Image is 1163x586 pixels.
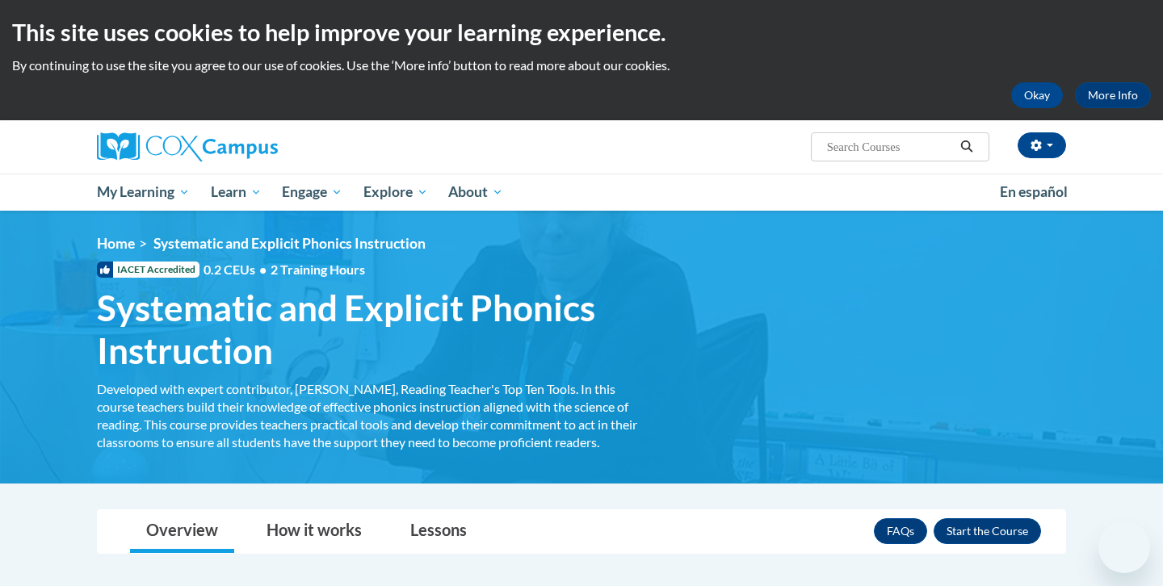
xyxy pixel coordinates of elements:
span: 0.2 CEUs [204,261,365,278]
a: Overview [130,510,234,553]
button: Account Settings [1018,132,1066,158]
a: More Info [1075,82,1151,108]
span: My Learning [97,182,190,202]
span: Engage [282,182,342,202]
span: IACET Accredited [97,262,199,278]
input: Search Courses [825,137,955,157]
a: Lessons [394,510,483,553]
span: En español [1000,183,1068,200]
a: FAQs [874,518,927,544]
a: Cox Campus [97,132,404,161]
a: How it works [250,510,378,553]
img: Cox Campus [97,132,278,161]
button: Okay [1011,82,1063,108]
span: 2 Training Hours [271,262,365,277]
span: Learn [211,182,262,202]
a: Home [97,235,135,252]
span: Explore [363,182,428,202]
span: Systematic and Explicit Phonics Instruction [153,235,426,252]
span: Systematic and Explicit Phonics Instruction [97,287,654,372]
a: Engage [271,174,353,211]
a: About [439,174,514,211]
div: Developed with expert contributor, [PERSON_NAME], Reading Teacher's Top Ten Tools. In this course... [97,380,654,451]
iframe: Button to launch messaging window [1098,521,1150,573]
span: • [259,262,267,277]
p: By continuing to use the site you agree to our use of cookies. Use the ‘More info’ button to read... [12,57,1151,74]
span: About [448,182,503,202]
a: En español [989,175,1078,209]
button: Enroll [934,518,1041,544]
a: Learn [200,174,272,211]
a: Explore [353,174,439,211]
a: My Learning [86,174,200,211]
button: Search [955,137,979,157]
h2: This site uses cookies to help improve your learning experience. [12,16,1151,48]
div: Main menu [73,174,1090,211]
